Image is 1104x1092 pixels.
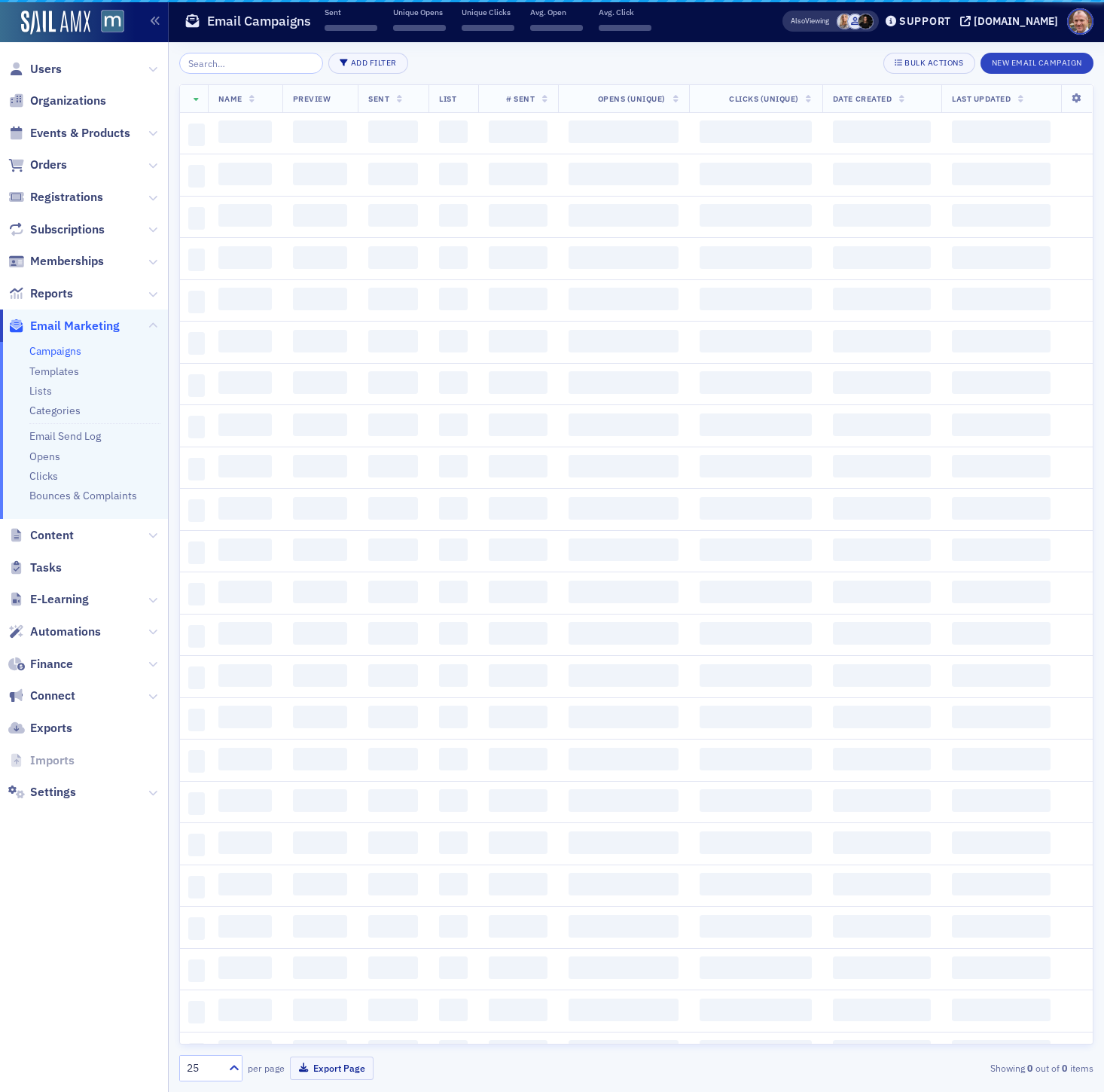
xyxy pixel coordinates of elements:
[368,873,418,895] span: ‌
[188,416,206,438] span: ‌
[188,583,206,605] span: ‌
[569,789,679,812] span: ‌
[30,624,101,640] span: Automations
[489,915,548,938] span: ‌
[489,956,548,979] span: ‌
[30,591,89,608] span: E-Learning
[8,688,75,704] a: Connect
[952,664,1051,687] span: ‌
[569,497,679,520] span: ‌
[8,527,74,544] a: Content
[952,789,1051,812] span: ‌
[439,873,468,895] span: ‌
[700,789,812,812] span: ‌
[218,748,272,770] span: ‌
[833,288,931,310] span: ‌
[489,455,548,477] span: ‌
[439,93,456,104] span: List
[960,16,1063,26] button: [DOMAIN_NAME]
[218,246,272,269] span: ‌
[368,371,418,394] span: ‌
[952,748,1051,770] span: ‌
[293,497,348,520] span: ‌
[439,497,468,520] span: ‌
[293,246,348,269] span: ‌
[462,7,514,17] p: Unique Clicks
[368,956,418,979] span: ‌
[293,748,348,770] span: ‌
[489,120,548,143] span: ‌
[847,14,863,29] span: Justin Chase
[29,469,58,483] a: Clicks
[218,204,272,227] span: ‌
[188,332,206,355] span: ‌
[30,61,62,78] span: Users
[700,288,812,310] span: ‌
[439,956,468,979] span: ‌
[368,330,418,352] span: ‌
[599,7,651,17] p: Avg. Click
[188,541,206,564] span: ‌
[188,499,206,522] span: ‌
[833,204,931,227] span: ‌
[8,720,72,737] a: Exports
[8,560,62,576] a: Tasks
[833,246,931,269] span: ‌
[439,789,468,812] span: ‌
[833,956,931,979] span: ‌
[368,246,418,269] span: ‌
[439,288,468,310] span: ‌
[833,748,931,770] span: ‌
[218,538,272,561] span: ‌
[700,120,812,143] span: ‌
[293,413,348,436] span: ‌
[569,204,679,227] span: ‌
[952,288,1051,310] span: ‌
[188,165,206,188] span: ‌
[218,581,272,603] span: ‌
[952,120,1051,143] span: ‌
[188,458,206,480] span: ‌
[368,581,418,603] span: ‌
[489,706,548,728] span: ‌
[791,16,805,26] div: Also
[218,706,272,728] span: ‌
[952,163,1051,185] span: ‌
[952,706,1051,728] span: ‌
[700,246,812,269] span: ‌
[952,956,1051,979] span: ‌
[700,664,812,687] span: ‌
[700,706,812,728] span: ‌
[569,413,679,436] span: ‌
[952,371,1051,394] span: ‌
[952,93,1011,104] span: Last Updated
[833,120,931,143] span: ‌
[700,163,812,185] span: ‌
[700,956,812,979] span: ‌
[700,915,812,938] span: ‌
[952,581,1051,603] span: ‌
[8,285,73,302] a: Reports
[30,560,62,576] span: Tasks
[598,93,666,104] span: Opens (Unique)
[729,93,799,104] span: Clicks (Unique)
[218,497,272,520] span: ‌
[293,706,348,728] span: ‌
[29,384,52,398] a: Lists
[368,163,418,185] span: ‌
[188,792,206,815] span: ‌
[489,999,548,1021] span: ‌
[833,93,892,104] span: Date Created
[293,538,348,561] span: ‌
[439,330,468,352] span: ‌
[188,666,206,689] span: ‌
[368,497,418,520] span: ‌
[293,93,331,104] span: Preview
[462,25,514,31] span: ‌
[293,956,348,979] span: ‌
[293,664,348,687] span: ‌
[218,455,272,477] span: ‌
[952,204,1051,227] span: ‌
[569,915,679,938] span: ‌
[980,55,1093,69] a: New Email Campaign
